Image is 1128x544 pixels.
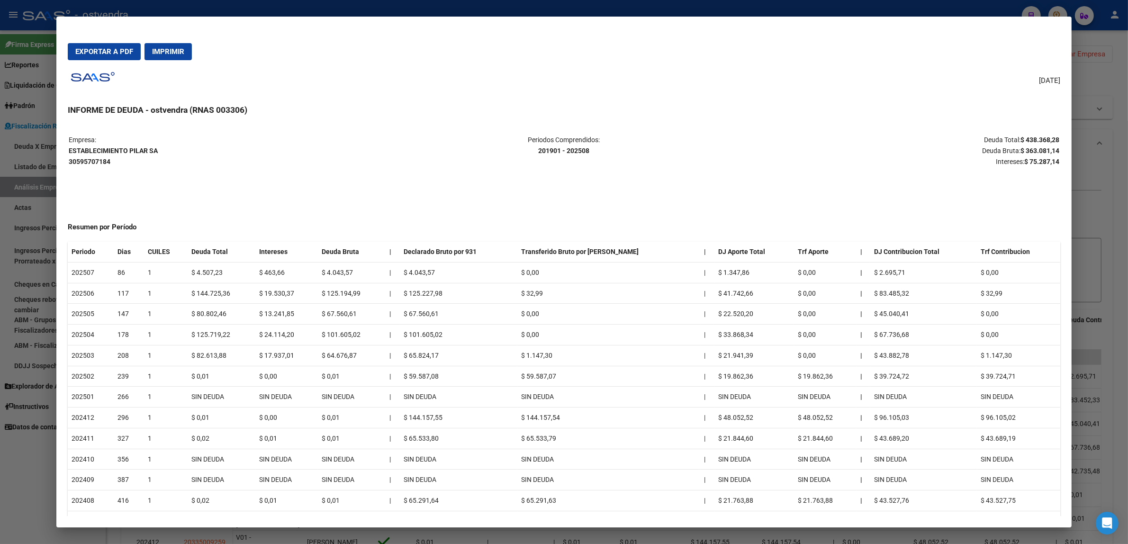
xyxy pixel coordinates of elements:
td: | [386,387,399,408]
td: $ 65.291,64 [400,490,518,511]
td: $ 0,01 [318,490,386,511]
td: 202501 [68,387,114,408]
h4: Resumen por Período [68,222,1060,233]
td: 178 [114,325,144,345]
td: 202502 [68,366,114,387]
td: | [386,262,399,283]
td: $ 43.527,76 [870,490,977,511]
td: $ 21.763,88 [714,490,794,511]
td: 147 [114,304,144,325]
td: $ 41.742,66 [714,283,794,304]
td: $ 0,00 [517,304,700,325]
div: Open Intercom Messenger [1096,512,1119,535]
td: | [386,325,399,345]
td: | [701,490,714,511]
td: $ 144.157,55 [400,408,518,428]
td: SIN DEUDA [188,387,255,408]
th: | [857,428,870,449]
td: SIN DEUDA [870,387,977,408]
td: 202408 [68,490,114,511]
th: | [857,262,870,283]
td: $ 1.347,86 [714,262,794,283]
th: | [857,325,870,345]
td: SIN DEUDA [400,387,518,408]
td: $ 21.844,60 [794,428,857,449]
td: | [701,408,714,428]
td: 202410 [68,449,114,470]
td: 1 [144,262,188,283]
td: SIN DEUDA [318,387,386,408]
td: SIN DEUDA [517,387,700,408]
td: $ 0,01 [188,408,255,428]
td: $ 1.147,30 [517,345,700,366]
td: 296 [114,408,144,428]
th: | [857,366,870,387]
th: | [857,345,870,366]
td: | [701,470,714,490]
td: | [701,366,714,387]
td: SIN DEUDA [714,470,794,490]
td: $ 0,00 [794,304,857,325]
td: $ 68.242,61 [400,511,518,532]
td: | [701,511,714,532]
td: $ 101.605,02 [400,325,518,345]
th: | [857,387,870,408]
strong: $ 363.081,14 [1020,147,1059,154]
td: | [386,304,399,325]
td: $ 65.533,79 [517,428,700,449]
td: $ 43.689,19 [977,428,1060,449]
td: $ 0,01 [318,408,386,428]
td: $ 45.495,06 [977,511,1060,532]
th: | [857,470,870,490]
td: 327 [114,428,144,449]
td: 1 [144,366,188,387]
td: $ 0,00 [794,262,857,283]
td: SIN DEUDA [870,449,977,470]
td: | [701,262,714,283]
td: $ 0,01 [255,428,318,449]
td: $ 4.043,57 [400,262,518,283]
td: SIN DEUDA [517,449,700,470]
td: $ 21.844,60 [714,428,794,449]
td: $ 101.605,02 [318,325,386,345]
button: Imprimir [144,43,192,60]
td: $ 65.824,17 [400,345,518,366]
td: $ 96.105,02 [977,408,1060,428]
td: | [386,428,399,449]
td: SIN DEUDA [977,470,1060,490]
td: $ 0,00 [794,325,857,345]
td: $ 83.485,32 [870,283,977,304]
td: $ 39.724,72 [870,366,977,387]
td: 1 [144,283,188,304]
td: | [701,387,714,408]
span: Imprimir [152,47,184,56]
td: $ 4.043,57 [318,262,386,283]
td: $ 125.227,98 [400,283,518,304]
td: SIN DEUDA [714,387,794,408]
td: 239 [114,366,144,387]
th: Dias [114,242,144,262]
td: $ 39.724,71 [977,366,1060,387]
td: $ 22.747,54 [794,511,857,532]
td: $ 144.725,36 [188,283,255,304]
td: $ 2.695,71 [870,262,977,283]
td: $ 22.520,20 [714,304,794,325]
strong: $ 438.368,28 [1020,136,1059,144]
td: $ 59.587,07 [517,366,700,387]
td: 202411 [68,428,114,449]
th: | [857,490,870,511]
p: Deuda Total: Deuda Bruta: Intereses: [730,135,1059,167]
td: 202407 [68,511,114,532]
td: $ 0,00 [977,325,1060,345]
td: $ 0,02 [188,428,255,449]
td: $ 0,00 [255,366,318,387]
td: | [701,449,714,470]
td: 356 [114,449,144,470]
td: 1 [144,325,188,345]
td: SIN DEUDA [400,470,518,490]
th: Periodo [68,242,114,262]
td: $ 0,00 [794,345,857,366]
td: $ 64.676,87 [318,345,386,366]
td: $ 32,99 [977,283,1060,304]
td: SIN DEUDA [255,449,318,470]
